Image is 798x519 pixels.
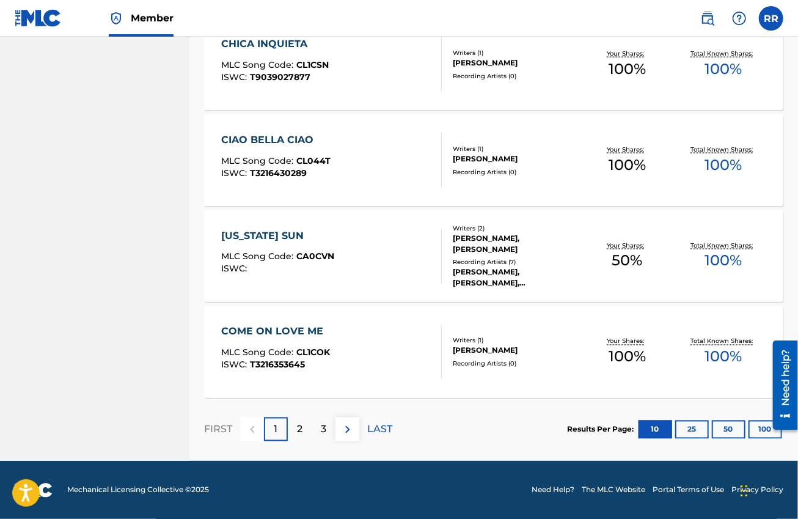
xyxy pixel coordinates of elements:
[567,424,637,435] p: Results Per Page:
[453,233,579,255] div: [PERSON_NAME], [PERSON_NAME]
[737,460,798,519] iframe: Chat Widget
[764,336,798,435] iframe: Resource Center
[453,48,579,57] div: Writers ( 1 )
[250,167,307,179] span: T3216430289
[204,422,232,437] p: FIRST
[221,251,296,262] span: MLC Song Code :
[250,359,305,370] span: T3216353645
[250,72,310,83] span: T9039027877
[612,250,643,272] span: 50 %
[15,483,53,498] img: logo
[453,258,579,267] div: Recording Artists ( 7 )
[367,422,392,437] p: LAST
[221,155,296,166] span: MLC Song Code :
[639,421,672,439] button: 10
[609,154,646,176] span: 100 %
[453,345,579,356] div: [PERSON_NAME]
[609,346,646,368] span: 100 %
[712,421,745,439] button: 50
[705,154,742,176] span: 100 %
[453,72,579,81] div: Recording Artists ( 0 )
[705,58,742,80] span: 100 %
[296,347,330,358] span: CL1COK
[731,485,783,496] a: Privacy Policy
[453,144,579,153] div: Writers ( 1 )
[453,153,579,164] div: [PERSON_NAME]
[453,167,579,177] div: Recording Artists ( 0 )
[453,336,579,345] div: Writers ( 1 )
[296,155,331,166] span: CL044T
[691,145,756,154] p: Total Known Shares:
[297,422,302,437] p: 2
[221,263,250,274] span: ISWC :
[727,6,752,31] div: Help
[221,133,331,147] div: CIAO BELLA CIAO
[131,11,174,25] span: Member
[221,347,296,358] span: MLC Song Code :
[700,11,715,26] img: search
[607,145,648,154] p: Your Shares:
[582,485,645,496] a: The MLC Website
[109,11,123,26] img: Top Rightsholder
[221,325,330,339] div: COME ON LOVE ME
[15,9,62,27] img: MLC Logo
[453,267,579,289] div: [PERSON_NAME], [PERSON_NAME], [PERSON_NAME], [PERSON_NAME], [PERSON_NAME]
[453,57,579,68] div: [PERSON_NAME]
[296,251,334,262] span: CA0CVN
[607,241,648,250] p: Your Shares:
[340,422,355,437] img: right
[221,59,296,70] span: MLC Song Code :
[653,485,724,496] a: Portal Terms of Use
[221,37,329,51] div: CHICA INQUIETA
[296,59,329,70] span: CL1CSN
[705,346,742,368] span: 100 %
[274,422,278,437] p: 1
[532,485,574,496] a: Need Help?
[695,6,720,31] a: Public Search
[607,337,648,346] p: Your Shares:
[67,485,209,496] span: Mechanical Licensing Collective © 2025
[691,49,756,58] p: Total Known Shares:
[691,337,756,346] p: Total Known Shares:
[609,58,646,80] span: 100 %
[741,473,748,509] div: Drag
[221,229,334,243] div: [US_STATE] SUN
[204,114,783,206] a: CIAO BELLA CIAOMLC Song Code:CL044TISWC:T3216430289Writers (1)[PERSON_NAME]Recording Artists (0)Y...
[204,210,783,302] a: [US_STATE] SUNMLC Song Code:CA0CVNISWC:Writers (2)[PERSON_NAME], [PERSON_NAME]Recording Artists (...
[675,421,709,439] button: 25
[221,72,250,83] span: ISWC :
[453,359,579,369] div: Recording Artists ( 0 )
[759,6,783,31] div: User Menu
[691,241,756,250] p: Total Known Shares:
[221,359,250,370] span: ISWC :
[749,421,782,439] button: 100
[705,250,742,272] span: 100 %
[453,224,579,233] div: Writers ( 2 )
[221,167,250,179] span: ISWC :
[732,11,747,26] img: help
[204,306,783,398] a: COME ON LOVE MEMLC Song Code:CL1COKISWC:T3216353645Writers (1)[PERSON_NAME]Recording Artists (0)Y...
[607,49,648,58] p: Your Shares:
[204,18,783,110] a: CHICA INQUIETAMLC Song Code:CL1CSNISWC:T9039027877Writers (1)[PERSON_NAME]Recording Artists (0)Yo...
[321,422,326,437] p: 3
